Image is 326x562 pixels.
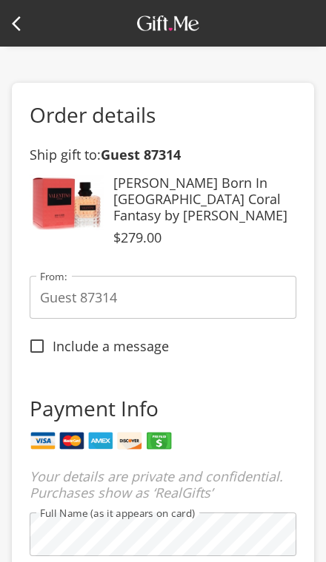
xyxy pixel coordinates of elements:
[30,468,296,501] p: Your details are private and confidential. Purchases show as ‘RealGifts’
[30,276,296,319] input: Sender's Nickname
[113,175,296,223] span: [PERSON_NAME] Born In [GEOGRAPHIC_DATA] Coral Fantasy by [PERSON_NAME]
[30,428,173,453] img: supported cards
[30,394,296,422] p: Payment Info
[30,175,104,233] img: Valentino Donna Born In Roma Coral Fantasy by Valentino
[30,146,181,163] span: Ship gift to:
[113,229,296,246] span: $279.00
[101,146,181,163] b: Guest 87314
[53,338,169,354] span: Include a message
[133,12,203,35] img: GiftMe Logo
[30,101,296,129] p: Order details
